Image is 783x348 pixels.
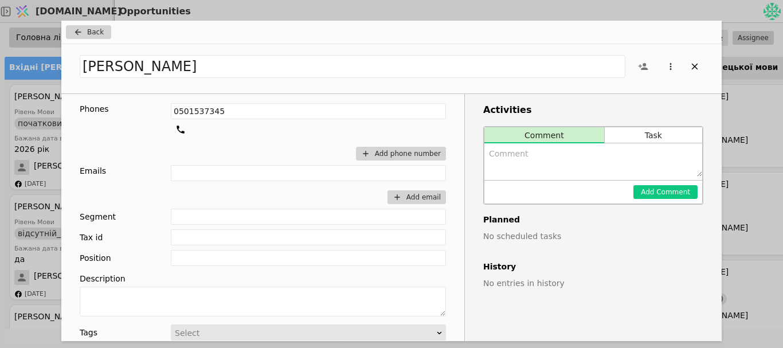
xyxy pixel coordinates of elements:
[605,127,702,143] button: Task
[387,190,446,204] button: Add email
[80,103,109,115] div: Phones
[483,214,703,226] h4: Planned
[484,127,604,143] button: Comment
[80,229,103,245] div: Tax id
[80,324,97,341] div: Tags
[80,271,446,287] div: Description
[80,165,106,177] div: Emails
[87,27,104,37] span: Back
[80,209,116,225] div: Segment
[483,277,703,290] p: No entries in history
[483,261,703,273] h4: History
[483,103,703,117] h3: Activities
[80,250,111,266] div: Position
[633,185,698,199] button: Add Comment
[61,21,722,341] div: Add Opportunity
[356,147,446,161] button: Add phone number
[483,230,703,243] p: No scheduled tasks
